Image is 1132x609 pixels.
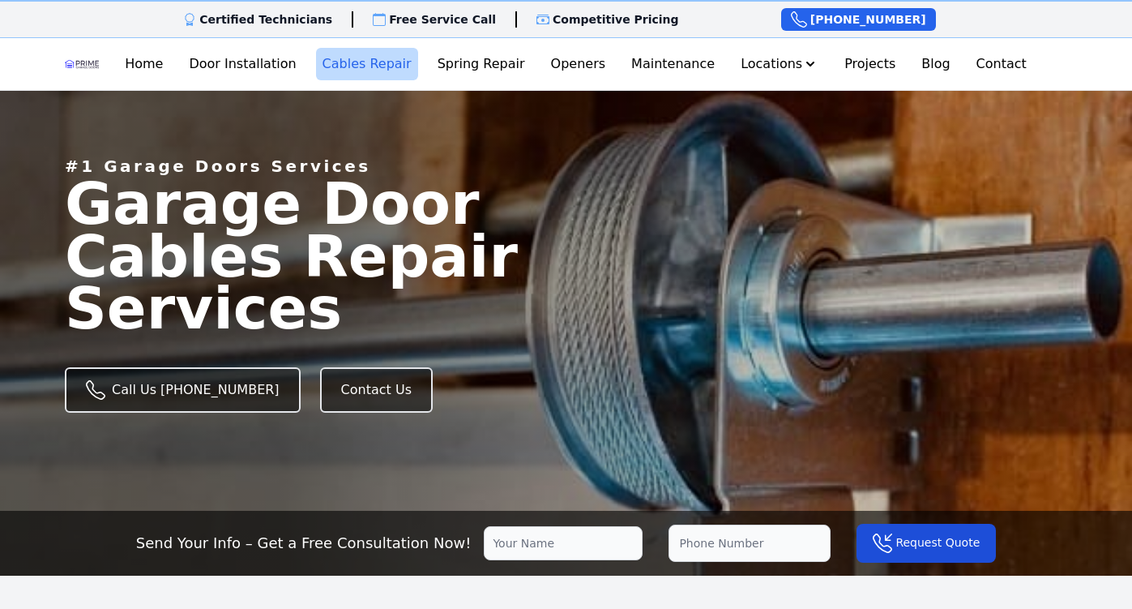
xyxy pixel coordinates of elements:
a: Home [118,48,169,80]
img: Logo [65,51,99,77]
a: Maintenance [625,48,721,80]
p: Send Your Info – Get a Free Consultation Now! [136,532,472,555]
a: Openers [545,48,613,80]
span: Garage Door Cables Repair Services [65,169,518,343]
a: Projects [838,48,902,80]
input: Phone Number [669,525,831,562]
a: Contact Us [320,367,433,413]
a: Blog [915,48,956,80]
a: Spring Repair [431,48,532,80]
a: Contact [970,48,1033,80]
a: [PHONE_NUMBER] [781,8,936,31]
button: Request Quote [856,524,996,563]
p: Certified Technicians [199,11,332,28]
button: Locations [734,48,825,80]
p: Free Service Call [389,11,496,28]
input: Your Name [484,526,643,560]
a: Door Installation [182,48,302,80]
p: Competitive Pricing [553,11,679,28]
p: #1 Garage Doors Services [65,155,371,178]
a: Call Us [PHONE_NUMBER] [65,367,301,413]
a: Cables Repair [316,48,418,80]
